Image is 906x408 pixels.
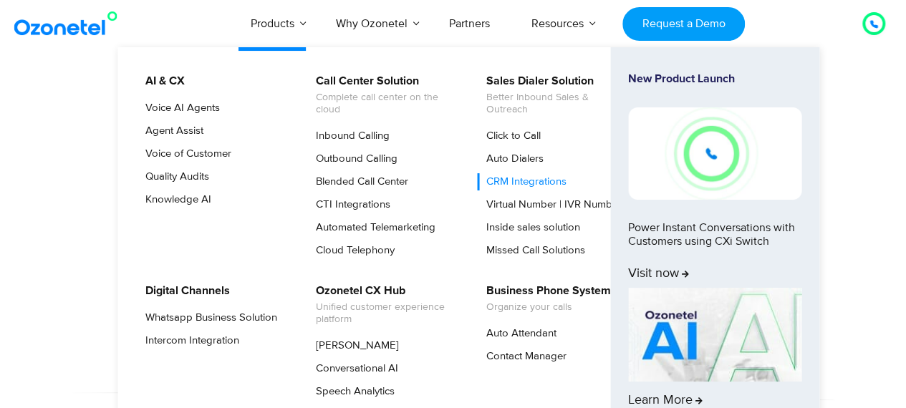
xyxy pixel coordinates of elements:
[136,309,279,326] a: Whatsapp Business Solution
[477,348,569,365] a: Contact Manager
[316,301,457,326] span: Unified customer experience platform
[307,282,459,328] a: Ozonetel CX HubUnified customer experience platform
[136,99,222,117] a: Voice AI Agents
[628,107,801,199] img: New-Project-17.png
[628,72,801,282] a: New Product LaunchPower Instant Conversations with Customers using CXi SwitchVisit now
[628,266,689,282] span: Visit now
[622,7,745,41] a: Request a Demo
[136,168,211,185] a: Quality Audits
[477,150,546,167] a: Auto Dialers
[307,196,392,213] a: CTI Integrations
[477,127,543,145] a: Click to Call
[307,242,397,259] a: Cloud Telephony
[477,196,624,213] a: Virtual Number | IVR Number
[307,173,410,190] a: Blended Call Center
[628,288,801,382] img: AI
[477,282,613,316] a: Business Phone SystemOrganize your calls
[477,173,569,190] a: CRM Integrations
[477,242,587,259] a: Missed Call Solutions
[136,122,206,140] a: Agent Assist
[136,72,187,90] a: AI & CX
[307,383,397,400] a: Speech Analytics
[56,128,851,197] div: Customer Experiences
[477,219,582,236] a: Inside sales solution
[56,91,851,137] div: Orchestrate Intelligent
[136,191,213,208] a: Knowledge AI
[56,198,851,213] div: Turn every conversation into a growth engine for your enterprise.
[136,145,233,162] a: Voice of Customer
[477,72,630,118] a: Sales Dialer SolutionBetter Inbound Sales & Outreach
[307,150,400,167] a: Outbound Calling
[136,332,241,349] a: Intercom Integration
[136,282,232,300] a: Digital Channels
[486,301,611,314] span: Organize your calls
[307,127,392,145] a: Inbound Calling
[316,92,457,116] span: Complete call center on the cloud
[477,325,559,342] a: Auto Attendant
[486,92,627,116] span: Better Inbound Sales & Outreach
[307,219,438,236] a: Automated Telemarketing
[307,72,459,118] a: Call Center SolutionComplete call center on the cloud
[307,360,400,377] a: Conversational AI
[307,337,401,354] a: [PERSON_NAME]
